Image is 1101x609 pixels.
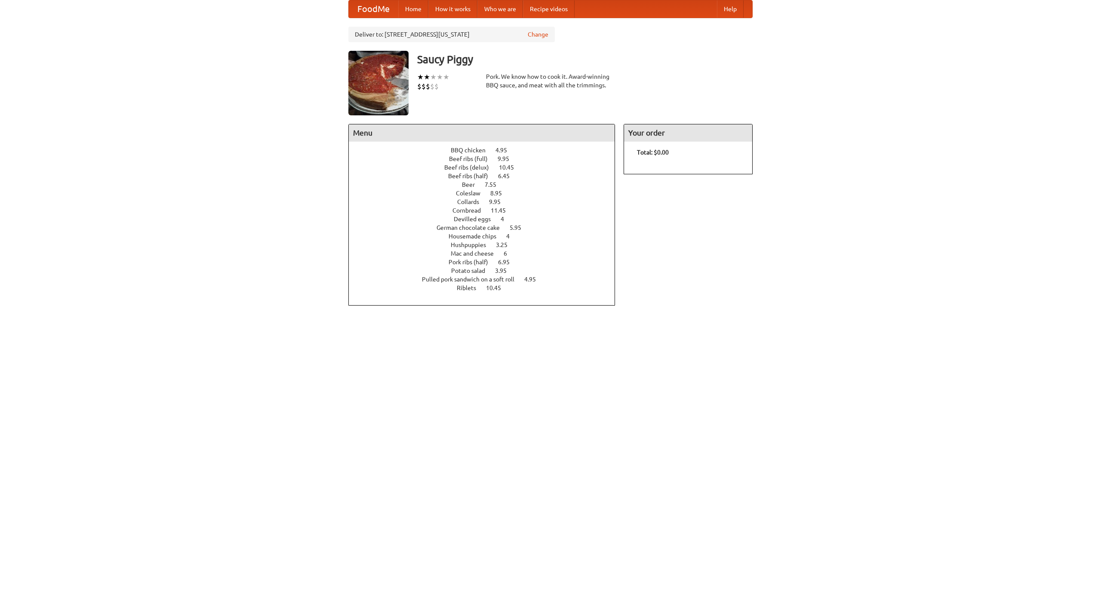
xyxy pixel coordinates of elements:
a: Beef ribs (delux) 10.45 [444,164,530,171]
span: 3.95 [495,267,515,274]
a: Coleslaw 8.95 [456,190,518,197]
a: Collards 9.95 [457,198,517,205]
a: Mac and cheese 6 [451,250,523,257]
span: BBQ chicken [451,147,494,154]
a: Beer 7.55 [462,181,512,188]
h3: Saucy Piggy [417,51,753,68]
b: Total: $0.00 [637,149,669,156]
span: Housemade chips [449,233,505,240]
li: $ [421,82,426,91]
a: Housemade chips 4 [449,233,526,240]
h4: Menu [349,124,615,142]
a: Devilled eggs 4 [454,216,520,223]
span: 6.45 [498,173,518,179]
span: Mac and cheese [451,250,502,257]
a: Pork ribs (half) 6.95 [449,259,526,266]
span: Pulled pork sandwich on a soft roll [422,276,523,283]
span: 4.95 [524,276,544,283]
span: German chocolate cake [437,224,508,231]
span: 11.45 [491,207,514,214]
span: 5.95 [510,224,530,231]
li: ★ [417,72,424,82]
span: 10.45 [486,284,510,291]
a: Recipe videos [523,0,575,18]
span: Beef ribs (full) [449,155,496,162]
span: 4 [506,233,518,240]
span: 7.55 [485,181,505,188]
span: Hushpuppies [451,241,495,248]
div: Pork. We know how to cook it. Award-winning BBQ sauce, and meat with all the trimmings. [486,72,615,90]
li: $ [430,82,434,91]
span: 3.25 [496,241,516,248]
a: Pulled pork sandwich on a soft roll 4.95 [422,276,552,283]
a: Potato salad 3.95 [451,267,523,274]
span: 4.95 [495,147,516,154]
a: Riblets 10.45 [457,284,517,291]
span: Cornbread [452,207,489,214]
span: Pork ribs (half) [449,259,497,266]
span: 9.95 [489,198,509,205]
span: Beer [462,181,483,188]
span: Collards [457,198,488,205]
a: BBQ chicken 4.95 [451,147,523,154]
li: $ [434,82,439,91]
li: $ [426,82,430,91]
a: FoodMe [349,0,398,18]
span: Potato salad [451,267,494,274]
a: Change [528,30,548,39]
span: 9.95 [498,155,518,162]
a: German chocolate cake 5.95 [437,224,537,231]
li: $ [417,82,421,91]
span: Coleslaw [456,190,489,197]
li: ★ [437,72,443,82]
li: ★ [443,72,449,82]
span: 4 [501,216,513,223]
span: 8.95 [490,190,511,197]
span: 6 [504,250,516,257]
span: Beef ribs (half) [448,173,497,179]
span: Devilled eggs [454,216,499,223]
a: Help [717,0,744,18]
span: Beef ribs (delux) [444,164,498,171]
div: Deliver to: [STREET_ADDRESS][US_STATE] [348,27,555,42]
li: ★ [424,72,430,82]
a: Who we are [477,0,523,18]
a: Beef ribs (half) 6.45 [448,173,526,179]
a: How it works [428,0,477,18]
h4: Your order [624,124,752,142]
span: 6.95 [498,259,518,266]
a: Cornbread 11.45 [452,207,522,214]
span: Riblets [457,284,485,291]
li: ★ [430,72,437,82]
span: 10.45 [499,164,523,171]
img: angular.jpg [348,51,409,115]
a: Home [398,0,428,18]
a: Beef ribs (full) 9.95 [449,155,525,162]
a: Hushpuppies 3.25 [451,241,523,248]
